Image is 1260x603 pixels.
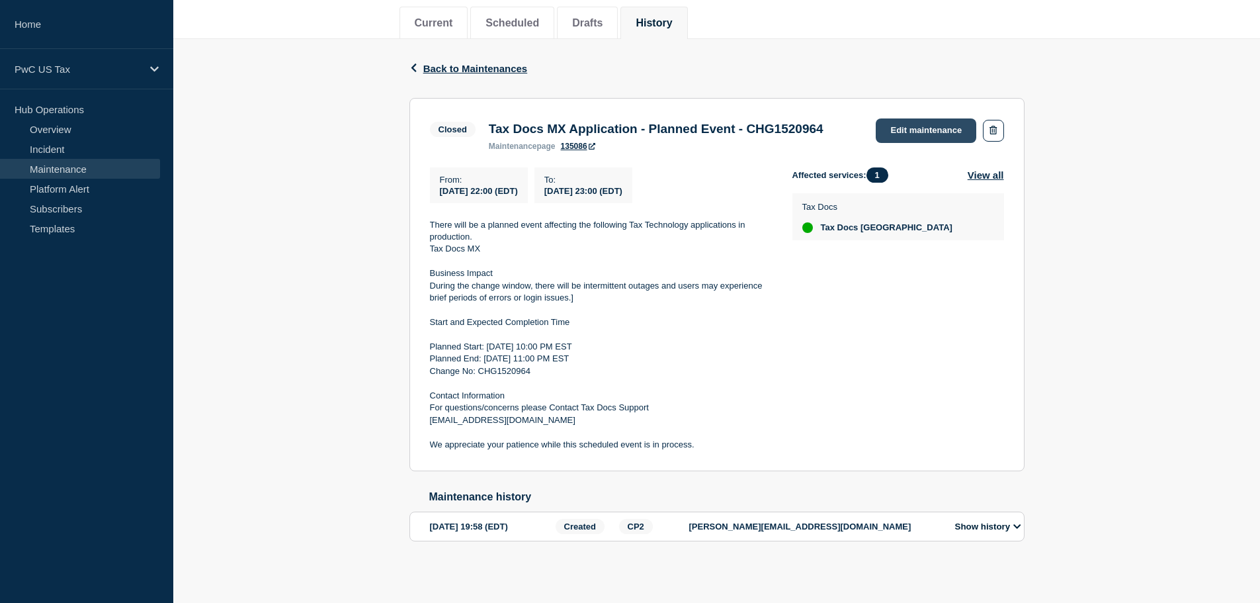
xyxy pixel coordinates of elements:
button: Back to Maintenances [409,63,528,74]
button: Show history [951,521,1025,532]
a: Edit maintenance [876,118,976,143]
button: Drafts [572,17,603,29]
span: [DATE] 23:00 (EDT) [544,186,622,196]
p: To : [544,175,622,185]
p: Change No: CHG1520964 [430,365,771,377]
p: Planned End: [DATE] 11:00 PM EST [430,353,771,365]
p: page [489,142,556,151]
span: CP2 [619,519,653,534]
p: From : [440,175,518,185]
span: [DATE] 22:00 (EDT) [440,186,518,196]
span: maintenance [489,142,537,151]
button: View all [968,167,1004,183]
h2: Maintenance history [429,491,1025,503]
p: [EMAIL_ADDRESS][DOMAIN_NAME] [430,414,771,426]
p: There will be a planned event affecting the following Tax Technology applications in production. [430,219,771,244]
span: 1 [866,167,888,183]
span: Tax Docs [GEOGRAPHIC_DATA] [821,222,952,233]
p: [PERSON_NAME][EMAIL_ADDRESS][DOMAIN_NAME] [689,522,941,532]
p: Start and Expected Completion Time [430,316,771,328]
h3: Tax Docs MX Application - Planned Event - CHG1520964 [489,122,823,136]
a: 135086 [561,142,595,151]
button: History [636,17,672,29]
p: Tax Docs [802,202,952,212]
button: Scheduled [485,17,539,29]
p: We appreciate your patience while this scheduled event is in process. [430,439,771,451]
span: Created [556,519,605,534]
div: [DATE] 19:58 (EDT) [430,519,552,534]
p: Planned Start: [DATE] 10:00 PM EST [430,341,771,353]
span: Closed [430,122,476,137]
span: Back to Maintenances [423,63,528,74]
p: Tax Docs MX [430,243,771,255]
p: Contact Information [430,390,771,402]
span: Affected services: [792,167,895,183]
p: For questions/concerns please Contact Tax Docs Support [430,402,771,414]
div: up [802,222,813,233]
p: PwC US Tax [15,64,142,75]
p: Business Impact [430,267,771,279]
p: During the change window, there will be intermittent outages and users may experience brief perio... [430,280,771,304]
button: Current [415,17,453,29]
